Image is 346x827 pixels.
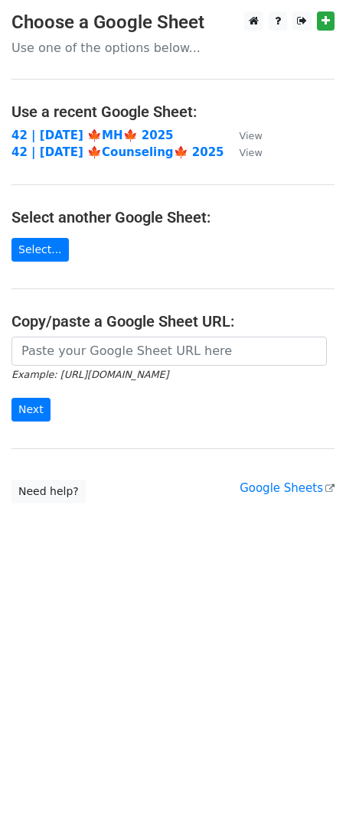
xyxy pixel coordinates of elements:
[11,238,69,262] a: Select...
[11,208,335,226] h4: Select another Google Sheet:
[11,103,335,121] h4: Use a recent Google Sheet:
[224,145,263,159] a: View
[11,480,86,503] a: Need help?
[240,147,263,158] small: View
[11,337,327,366] input: Paste your Google Sheet URL here
[11,145,224,159] a: 42 | [DATE] 🍁Counseling🍁 2025
[11,11,335,34] h3: Choose a Google Sheet
[240,130,263,142] small: View
[224,129,263,142] a: View
[11,398,51,422] input: Next
[11,129,174,142] a: 42 | [DATE] 🍁MH🍁 2025
[11,369,168,380] small: Example: [URL][DOMAIN_NAME]
[11,40,335,56] p: Use one of the options below...
[240,481,335,495] a: Google Sheets
[11,312,335,330] h4: Copy/paste a Google Sheet URL:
